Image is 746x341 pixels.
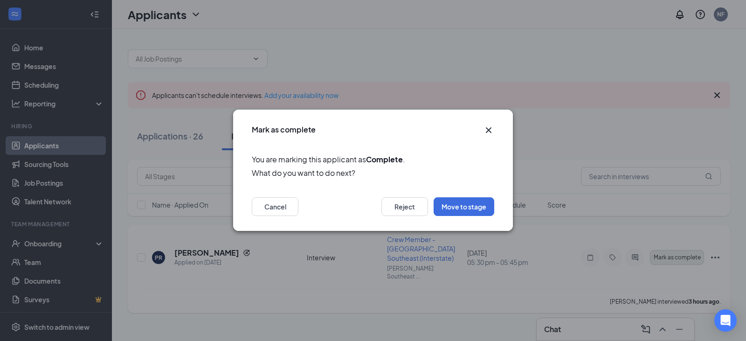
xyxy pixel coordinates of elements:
[252,198,298,216] button: Cancel
[252,167,494,179] span: What do you want to do next?
[714,309,737,332] div: Open Intercom Messenger
[434,198,494,216] button: Move to stage
[366,154,403,164] b: Complete
[381,198,428,216] button: Reject
[483,125,494,136] svg: Cross
[483,125,494,136] button: Close
[252,125,316,135] h3: Mark as complete
[252,153,494,165] span: You are marking this applicant as .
